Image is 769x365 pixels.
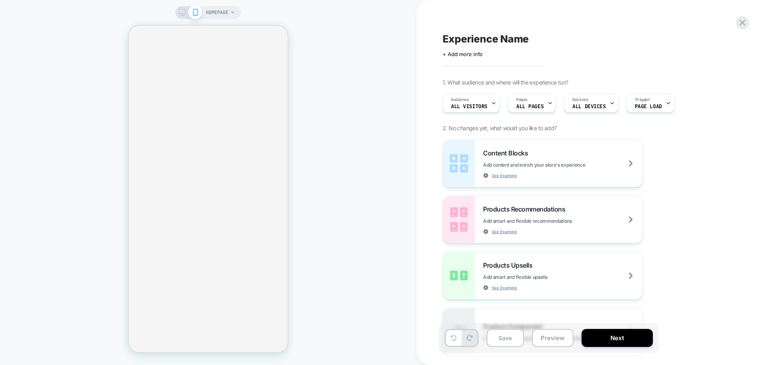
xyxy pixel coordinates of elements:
[487,329,524,347] button: Save
[635,104,662,109] span: Page Load
[483,274,587,280] span: Add smart and flexible upsells
[443,79,568,86] span: 1. What audience and where will the experience run?
[451,104,487,109] span: All Visitors
[483,149,532,157] span: Content Blocks
[532,329,574,347] button: Preview
[516,104,544,109] span: ALL PAGES
[451,97,469,103] span: Audience
[635,97,650,103] span: Trigger
[582,329,653,347] button: Next
[443,125,556,131] span: 2. No changes yet, what would you like to add?
[443,33,529,45] span: Experience Name
[483,323,546,331] span: Custom Component
[443,51,483,57] span: + Add more info
[492,229,517,234] span: See Example
[483,218,612,224] span: Add smart and flexible recommendations
[516,97,527,103] span: Pages
[492,285,517,290] span: See Example
[483,261,536,269] span: Products Upsells
[572,104,606,109] span: ALL DEVICES
[492,173,517,178] span: See Example
[572,97,588,103] span: Devices
[483,205,569,213] span: Products Recommendations
[483,162,625,168] span: Add content and enrich your store's experience
[206,6,228,19] span: HOMEPAGE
